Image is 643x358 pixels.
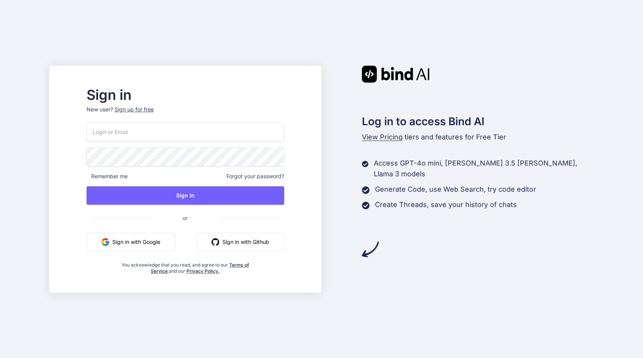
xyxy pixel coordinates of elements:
span: or [152,209,218,227]
div: Sign up for free [115,106,154,113]
h2: Log in to access Bind AI [362,113,594,129]
img: github [212,238,219,246]
a: Privacy Policy. [187,268,220,274]
p: tiers and features for Free Tier [362,132,594,143]
button: Sign in with Google [87,233,175,251]
button: Sign In [87,186,284,205]
button: Sign in with Github [197,233,284,251]
a: Terms of Service [151,262,249,274]
p: Create Threads, save your history of chats [375,199,517,210]
img: arrow [362,241,379,258]
input: Login or Email [87,123,284,141]
span: Forgot your password? [227,172,284,180]
span: Remember me [87,172,128,180]
p: New user? [87,106,284,123]
h2: Sign in [87,89,284,101]
img: google [102,238,109,246]
span: View Pricing [362,133,403,141]
p: Generate Code, use Web Search, try code editor [375,184,536,195]
div: You acknowledge that you read, and agree to our and our [119,257,251,274]
img: Bind AI logo [362,66,430,83]
p: Access GPT-4o mini, [PERSON_NAME] 3.5 [PERSON_NAME], Llama 3 models [374,158,594,179]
